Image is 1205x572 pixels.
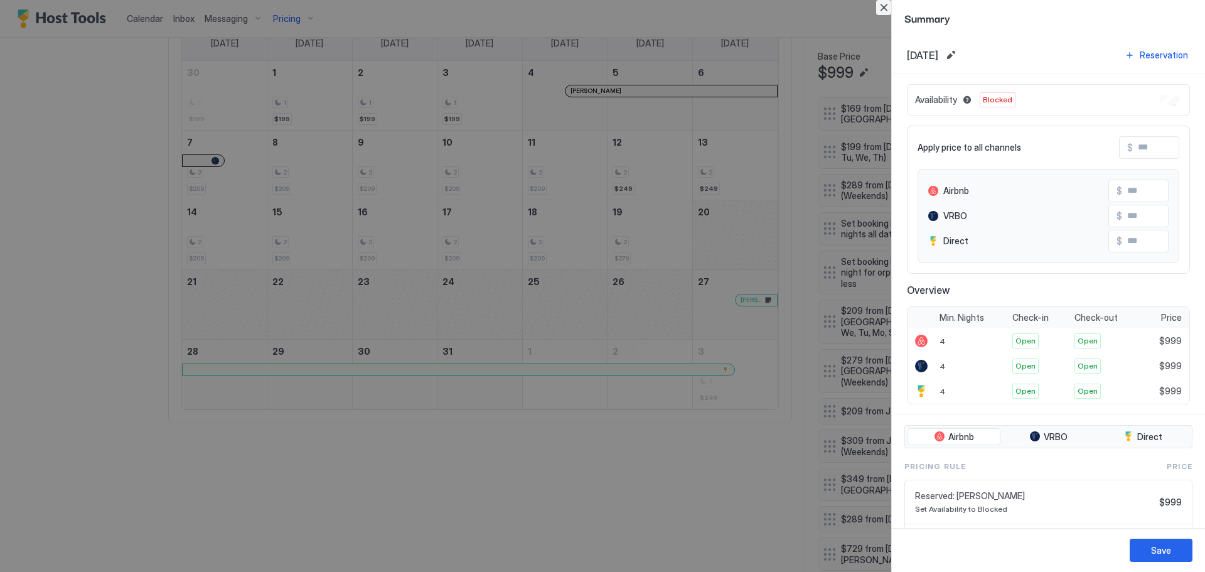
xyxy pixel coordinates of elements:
span: Open [1015,360,1036,372]
span: Price [1167,461,1192,472]
span: [DATE] [907,49,938,62]
span: Overview [907,284,1190,296]
span: Open [1015,386,1036,397]
span: VRBO [1044,431,1068,443]
span: Blocked [983,94,1012,105]
span: Apply price to all channels [918,142,1021,153]
span: Open [1015,335,1036,347]
button: Blocked dates override all pricing rules and remain unavailable until manually unblocked [960,92,975,107]
span: Direct [943,235,968,247]
span: Check-out [1074,312,1118,323]
button: Airbnb [908,428,1000,446]
span: $ [1117,235,1122,247]
button: VRBO [1003,428,1094,446]
span: Pricing Rule [904,461,966,472]
span: $999 [1159,497,1182,508]
span: Reserved: [PERSON_NAME] [915,490,1154,502]
button: Reservation [1123,46,1190,63]
span: Min. Nights [940,312,984,323]
span: $ [1117,210,1122,222]
span: 4 [940,337,945,346]
button: Direct [1097,428,1189,446]
div: Reservation [1140,48,1188,62]
span: $ [1127,142,1133,153]
span: Open [1078,360,1098,372]
span: $999 [1159,386,1182,397]
span: Summary [904,10,1192,26]
span: 4 [940,387,945,396]
span: Price [1161,312,1182,323]
span: 4 [940,362,945,371]
span: Availability [915,94,957,105]
span: Direct [1137,431,1162,443]
button: Save [1130,539,1192,562]
div: tab-group [904,425,1192,449]
span: Open [1078,335,1098,347]
span: VRBO [943,210,967,222]
span: $999 [1159,335,1182,347]
span: Check-in [1012,312,1049,323]
span: $999 [1159,360,1182,372]
span: Airbnb [943,185,969,197]
span: Airbnb [948,431,974,443]
span: Open [1078,386,1098,397]
div: Save [1151,544,1171,557]
button: Edit date range [943,48,958,63]
span: Set Availability to Blocked [915,504,1154,514]
span: $ [1117,185,1122,197]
